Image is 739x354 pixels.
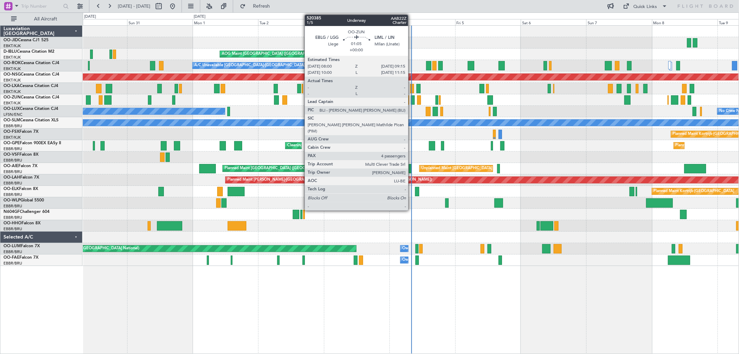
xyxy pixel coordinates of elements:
a: OO-LUMFalcon 7X [3,244,40,248]
button: Quick Links [620,1,671,12]
div: Planned Maint [GEOGRAPHIC_DATA] ([GEOGRAPHIC_DATA]) [225,163,334,174]
div: No Crew [GEOGRAPHIC_DATA] ([GEOGRAPHIC_DATA] National) [326,49,442,59]
span: OO-JID [3,38,18,42]
div: Wed 3 [324,19,389,25]
span: OO-ZUN [3,95,21,100]
div: Unplanned Maint [GEOGRAPHIC_DATA] ([GEOGRAPHIC_DATA] National) [421,163,552,174]
span: OO-NSG [3,72,21,77]
a: EBBR/BRU [3,158,22,163]
input: Trip Number [21,1,61,11]
div: [DATE] [84,14,96,20]
span: OO-LUX [3,107,20,111]
a: EBBR/BRU [3,146,22,152]
span: D-IBLU [3,50,17,54]
a: OO-ELKFalcon 8X [3,187,38,191]
a: EBBR/BRU [3,249,22,254]
a: EBKT/KJK [3,101,21,106]
span: OO-FSX [3,130,19,134]
a: LFSN/ENC [3,112,23,117]
span: OO-AIE [3,164,18,168]
a: N604GFChallenger 604 [3,210,50,214]
div: Tue 2 [258,19,324,25]
a: OO-WLPGlobal 5500 [3,198,44,202]
span: OO-LXA [3,84,20,88]
div: AOG Maint [GEOGRAPHIC_DATA] ([GEOGRAPHIC_DATA] National) [222,49,342,59]
a: EBBR/BRU [3,226,22,232]
a: OO-ZUNCessna Citation CJ4 [3,95,59,100]
span: OO-GPE [3,141,20,145]
a: EBKT/KJK [3,135,21,140]
div: Sun 7 [586,19,652,25]
span: [DATE] - [DATE] [118,3,150,9]
a: OO-VSFFalcon 8X [3,153,38,157]
span: OO-ELK [3,187,19,191]
button: Refresh [237,1,278,12]
span: OO-VSF [3,153,19,157]
a: OO-AIEFalcon 7X [3,164,37,168]
a: EBBR/BRU [3,204,22,209]
div: Planned Maint Kortrijk-[GEOGRAPHIC_DATA] [654,186,734,197]
a: OO-FSXFalcon 7X [3,130,38,134]
span: OO-LUM [3,244,21,248]
div: A/C Unavailable [GEOGRAPHIC_DATA]-[GEOGRAPHIC_DATA] [194,60,305,71]
div: Planned Maint [PERSON_NAME]-[GEOGRAPHIC_DATA][PERSON_NAME] ([GEOGRAPHIC_DATA][PERSON_NAME]) [227,175,432,185]
div: Thu 4 [389,19,455,25]
span: OO-LAH [3,175,20,180]
a: EBKT/KJK [3,78,21,83]
a: EBBR/BRU [3,192,22,197]
span: OO-SLM [3,118,20,122]
span: OO-HHO [3,221,21,225]
a: OO-FAEFalcon 7X [3,256,38,260]
div: Mon 1 [193,19,258,25]
div: Sat 6 [521,19,586,25]
span: Refresh [247,4,276,9]
div: Cleaning [GEOGRAPHIC_DATA] ([GEOGRAPHIC_DATA] National) [287,140,403,151]
div: Quick Links [634,3,657,10]
a: D-IBLUCessna Citation M2 [3,50,54,54]
a: OO-NSGCessna Citation CJ4 [3,72,59,77]
a: EBBR/BRU [3,215,22,220]
button: All Aircraft [8,14,75,25]
a: EBKT/KJK [3,43,21,49]
div: [DATE] [194,14,205,20]
a: OO-LAHFalcon 7X [3,175,39,180]
a: OO-SLMCessna Citation XLS [3,118,59,122]
div: Sat 30 [61,19,127,25]
a: OO-LUXCessna Citation CJ4 [3,107,58,111]
span: All Aircraft [18,17,73,21]
a: EBKT/KJK [3,55,21,60]
span: N604GF [3,210,20,214]
div: Fri 5 [455,19,521,25]
span: OO-ROK [3,61,21,65]
a: OO-ROKCessna Citation CJ4 [3,61,59,65]
span: OO-WLP [3,198,20,202]
a: EBBR/BRU [3,169,22,174]
a: EBKT/KJK [3,66,21,71]
a: EBKT/KJK [3,89,21,94]
a: EBBR/BRU [3,123,22,129]
div: No Crew Nancy (Essey) [326,106,367,116]
div: Mon 8 [652,19,718,25]
a: OO-HHOFalcon 8X [3,221,41,225]
div: Sun 31 [127,19,193,25]
a: OO-GPEFalcon 900EX EASy II [3,141,61,145]
a: OO-JIDCessna CJ1 525 [3,38,49,42]
div: Owner Melsbroek Air Base [402,243,449,254]
a: EBBR/BRU [3,181,22,186]
div: Owner Melsbroek Air Base [402,255,449,265]
span: OO-FAE [3,256,19,260]
a: OO-LXACessna Citation CJ4 [3,84,58,88]
a: EBBR/BRU [3,261,22,266]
